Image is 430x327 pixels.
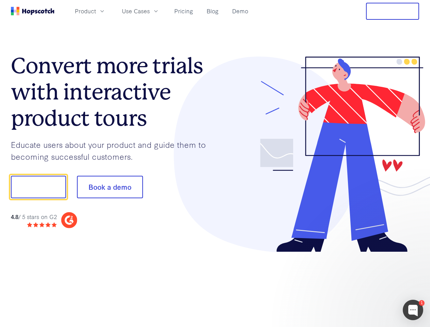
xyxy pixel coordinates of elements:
a: Blog [204,5,221,17]
strong: 4.8 [11,213,18,220]
button: Use Cases [118,5,163,17]
div: / 5 stars on G2 [11,213,57,221]
span: Use Cases [122,7,150,15]
a: Demo [229,5,251,17]
a: Pricing [172,5,196,17]
span: Product [75,7,96,15]
div: 1 [419,300,425,306]
button: Free Trial [366,3,419,20]
a: Home [11,7,54,15]
button: Book a demo [77,176,143,198]
button: Show me! [11,176,66,198]
h1: Convert more trials with interactive product tours [11,53,215,131]
p: Educate users about your product and guide them to becoming successful customers. [11,139,215,162]
button: Product [71,5,110,17]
